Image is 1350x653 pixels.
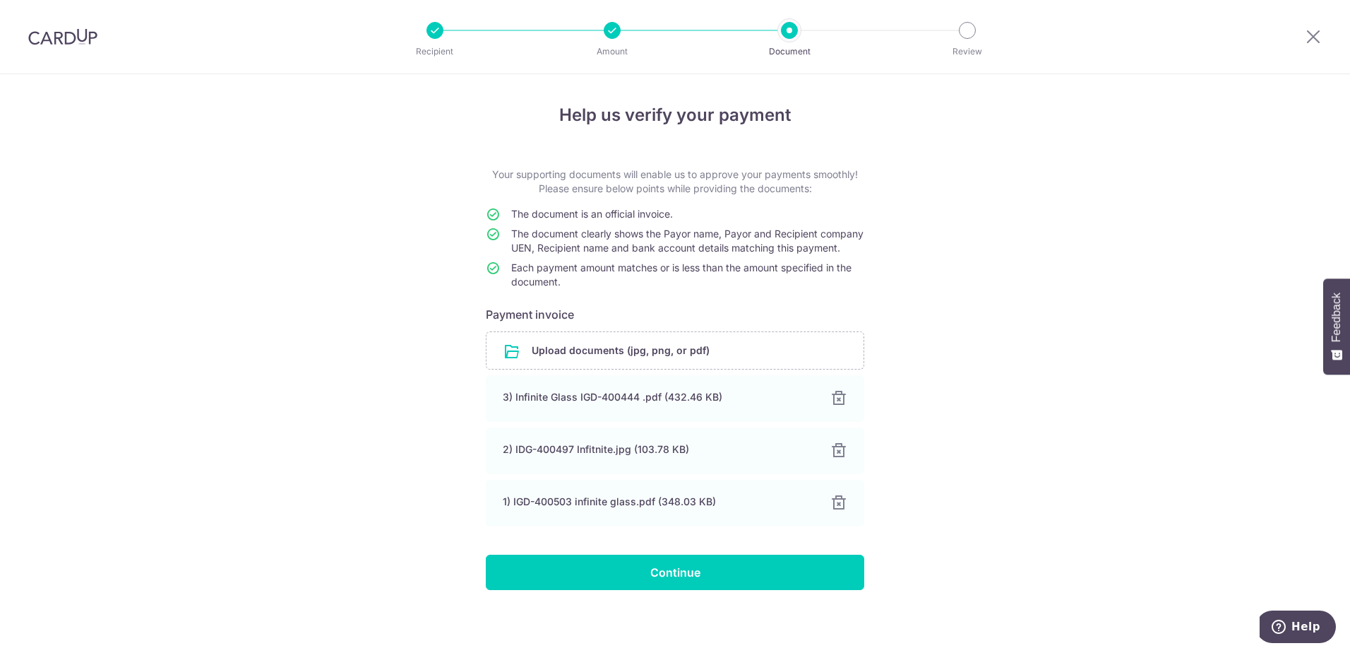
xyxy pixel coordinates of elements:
[486,167,864,196] p: Your supporting documents will enable us to approve your payments smoothly! Please ensure below p...
[915,45,1020,59] p: Review
[503,495,813,509] div: 1) IGD-400503 infinite glass.pdf (348.03 KB)
[737,45,842,59] p: Document
[486,555,864,590] input: Continue
[511,261,852,288] span: Each payment amount matches or is less than the amount specified in the document.
[1330,293,1343,342] span: Feedback
[486,306,864,323] h6: Payment invoice
[1323,278,1350,375] button: Feedback - Show survey
[560,45,664,59] p: Amount
[486,331,864,370] div: Upload documents (jpg, png, or pdf)
[511,228,864,254] span: The document clearly shows the Payor name, Payor and Recipient company UEN, Recipient name and ba...
[511,208,673,220] span: The document is an official invoice.
[503,442,813,457] div: 2) IDG-400497 Infitnite.jpg (103.78 KB)
[1260,611,1336,646] iframe: Opens a widget where you can find more information
[28,28,97,45] img: CardUp
[383,45,487,59] p: Recipient
[503,390,813,404] div: 3) Infinite Glass IGD-400444 .pdf (432.46 KB)
[486,102,864,128] h4: Help us verify your payment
